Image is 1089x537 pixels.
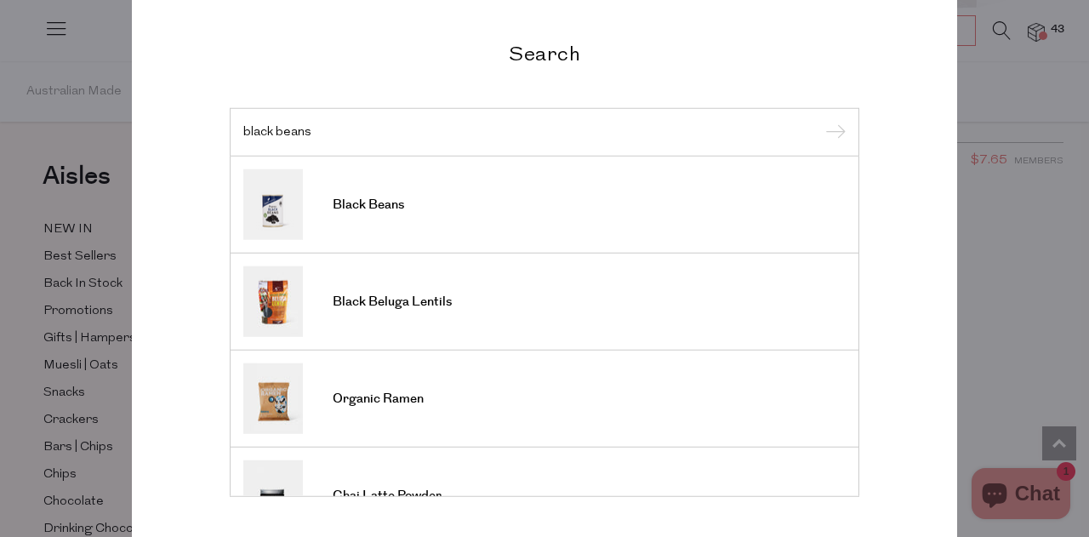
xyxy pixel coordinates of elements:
img: Organic Ramen [243,363,303,434]
span: Chai Latte Powder [333,488,442,505]
a: Black Beluga Lentils [243,266,846,337]
span: Organic Ramen [333,391,424,408]
img: Black Beans [243,169,303,240]
span: Black Beans [333,197,404,214]
img: Black Beluga Lentils [243,266,303,337]
img: Chai Latte Powder [243,460,303,531]
a: Chai Latte Powder [243,460,846,531]
a: Black Beans [243,169,846,240]
span: Black Beluga Lentils [333,294,452,311]
input: Search [243,125,846,138]
a: Organic Ramen [243,363,846,434]
h2: Search [230,40,859,65]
